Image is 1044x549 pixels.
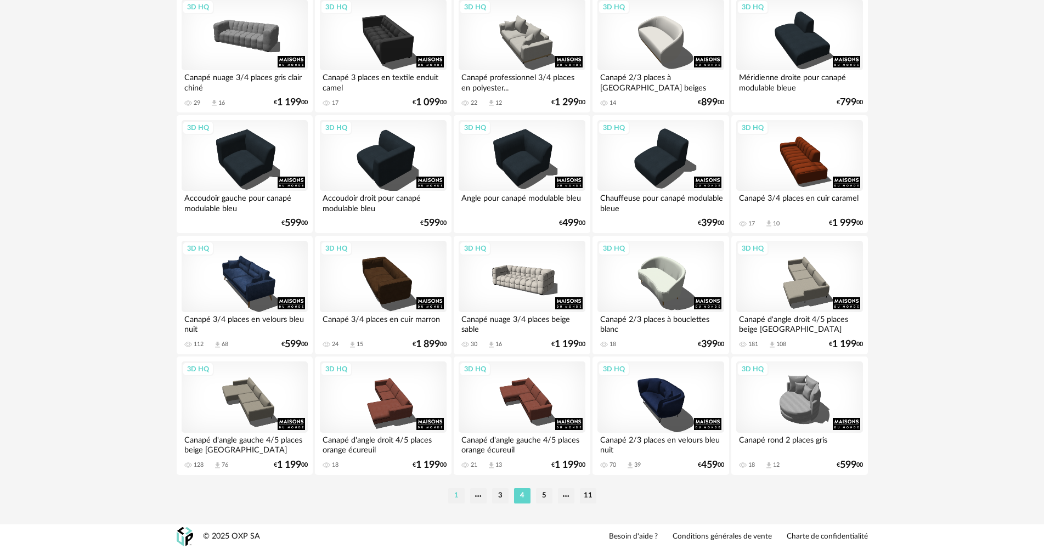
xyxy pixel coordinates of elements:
div: 10 [773,220,780,228]
span: Download icon [765,461,773,469]
a: 3D HQ Canapé 3/4 places en velours bleu nuit 112 Download icon 68 €59900 [177,236,313,354]
span: 1 899 [416,341,440,348]
span: 1 199 [832,341,856,348]
div: € 00 [281,341,308,348]
a: 3D HQ Canapé d'angle gauche 4/5 places beige [GEOGRAPHIC_DATA] 128 Download icon 76 €1 19900 [177,356,313,475]
span: Download icon [213,461,222,469]
div: 29 [194,99,200,107]
a: 3D HQ Canapé 2/3 places en velours bleu nuit 70 Download icon 39 €45900 [592,356,729,475]
div: € 00 [698,461,724,469]
a: Besoin d'aide ? [609,532,658,542]
li: 5 [536,488,552,503]
span: 599 [424,219,440,227]
div: 21 [471,461,477,469]
div: 13 [495,461,502,469]
div: Canapé 3 places en textile enduit camel [320,70,446,92]
a: 3D HQ Canapé rond 2 places gris 18 Download icon 12 €59900 [731,356,867,475]
a: 3D HQ Canapé 3/4 places en cuir marron 24 Download icon 15 €1 89900 [315,236,451,354]
a: 3D HQ Chauffeuse pour canapé modulable bleue €39900 [592,115,729,234]
a: 3D HQ Angle pour canapé modulable bleu €49900 [454,115,590,234]
div: € 00 [698,341,724,348]
div: 76 [222,461,228,469]
div: 18 [332,461,338,469]
span: 1 999 [832,219,856,227]
span: 399 [701,219,718,227]
div: 3D HQ [598,362,630,376]
div: 70 [610,461,616,469]
span: 799 [840,99,856,106]
a: 3D HQ Canapé nuage 3/4 places beige sable 30 Download icon 16 €1 19900 [454,236,590,354]
div: Accoudoir droit pour canapé modulable bleu [320,191,446,213]
div: 3D HQ [320,241,352,256]
span: 1 199 [277,99,301,106]
div: € 00 [281,219,308,227]
div: Canapé 2/3 places en velours bleu nuit [597,433,724,455]
div: 18 [610,341,616,348]
div: € 00 [551,461,585,469]
div: 3D HQ [598,121,630,135]
span: 459 [701,461,718,469]
div: 24 [332,341,338,348]
div: € 00 [837,461,863,469]
span: Download icon [768,341,776,349]
span: Download icon [626,461,634,469]
div: 12 [495,99,502,107]
li: 11 [580,488,596,503]
a: Conditions générales de vente [673,532,772,542]
span: Download icon [765,219,773,228]
a: 3D HQ Canapé d'angle droit 4/5 places beige [GEOGRAPHIC_DATA] 181 Download icon 108 €1 19900 [731,236,867,354]
span: Download icon [348,341,357,349]
a: 3D HQ Accoudoir gauche pour canapé modulable bleu €59900 [177,115,313,234]
div: 108 [776,341,786,348]
span: 899 [701,99,718,106]
span: 1 099 [416,99,440,106]
span: Download icon [210,99,218,107]
span: 399 [701,341,718,348]
div: Canapé 3/4 places en cuir marron [320,312,446,334]
a: 3D HQ Canapé d'angle droit 4/5 places orange écureuil 18 €1 19900 [315,356,451,475]
div: 3D HQ [737,121,769,135]
div: 68 [222,341,228,348]
div: Canapé professionnel 3/4 places en polyester... [459,70,585,92]
div: Canapé d'angle droit 4/5 places orange écureuil [320,433,446,455]
span: 1 299 [555,99,579,106]
span: 1 199 [277,461,301,469]
div: Canapé d'angle gauche 4/5 places beige [GEOGRAPHIC_DATA] [182,433,308,455]
a: Charte de confidentialité [787,532,868,542]
a: 3D HQ Canapé 2/3 places à bouclettes blanc 18 €39900 [592,236,729,354]
span: 599 [285,219,301,227]
div: Angle pour canapé modulable bleu [459,191,585,213]
div: 12 [773,461,780,469]
div: € 00 [559,219,585,227]
div: 3D HQ [737,241,769,256]
div: Canapé nuage 3/4 places gris clair chiné [182,70,308,92]
div: © 2025 OXP SA [203,531,260,542]
div: 3D HQ [320,362,352,376]
div: Canapé rond 2 places gris [736,433,862,455]
div: € 00 [551,99,585,106]
div: 15 [357,341,363,348]
div: 16 [495,341,502,348]
div: 112 [194,341,204,348]
div: Chauffeuse pour canapé modulable bleue [597,191,724,213]
div: 3D HQ [459,362,491,376]
div: Canapé 2/3 places à [GEOGRAPHIC_DATA] beiges [597,70,724,92]
div: 3D HQ [459,241,491,256]
div: 3D HQ [320,121,352,135]
div: € 00 [837,99,863,106]
div: € 00 [829,219,863,227]
span: 599 [285,341,301,348]
span: 599 [840,461,856,469]
div: Canapé 3/4 places en cuir caramel [736,191,862,213]
span: 499 [562,219,579,227]
li: 1 [448,488,465,503]
div: € 00 [829,341,863,348]
li: 3 [492,488,509,503]
span: 1 199 [416,461,440,469]
div: 39 [634,461,641,469]
div: € 00 [413,99,447,106]
div: Canapé d'angle droit 4/5 places beige [GEOGRAPHIC_DATA] [736,312,862,334]
div: 17 [748,220,755,228]
div: 18 [748,461,755,469]
div: 14 [610,99,616,107]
